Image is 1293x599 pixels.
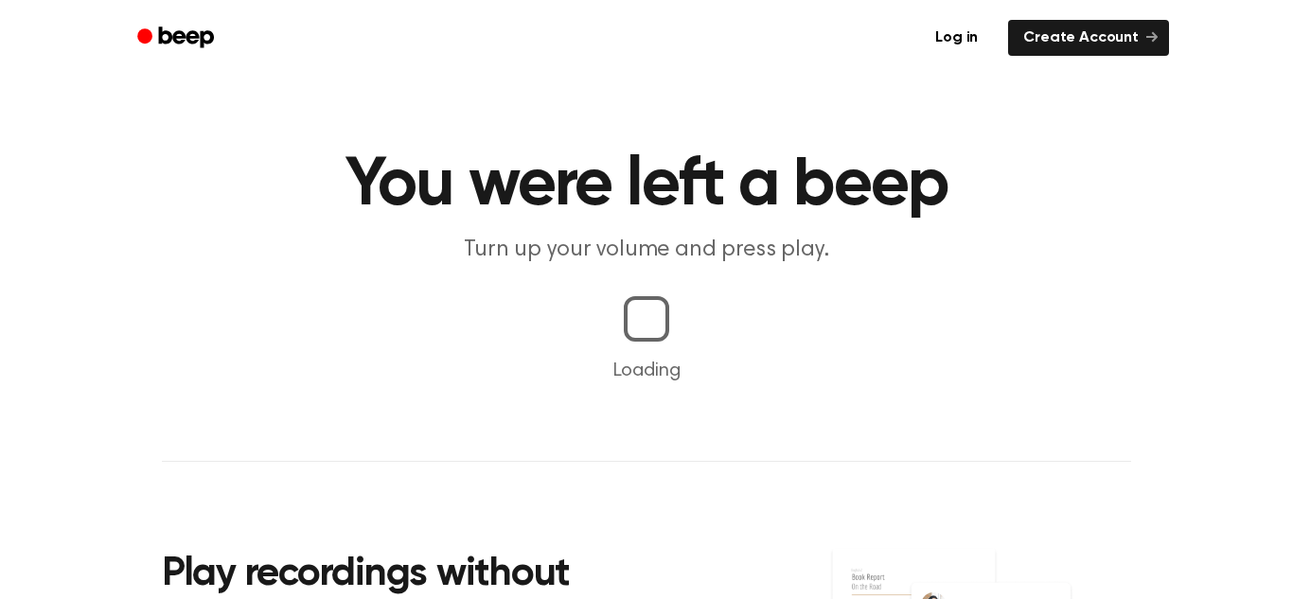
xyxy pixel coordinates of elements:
p: Turn up your volume and press play. [283,235,1010,266]
a: Log in [916,16,997,60]
a: Beep [124,20,231,57]
a: Create Account [1008,20,1169,56]
h1: You were left a beep [162,151,1131,220]
p: Loading [23,357,1270,385]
